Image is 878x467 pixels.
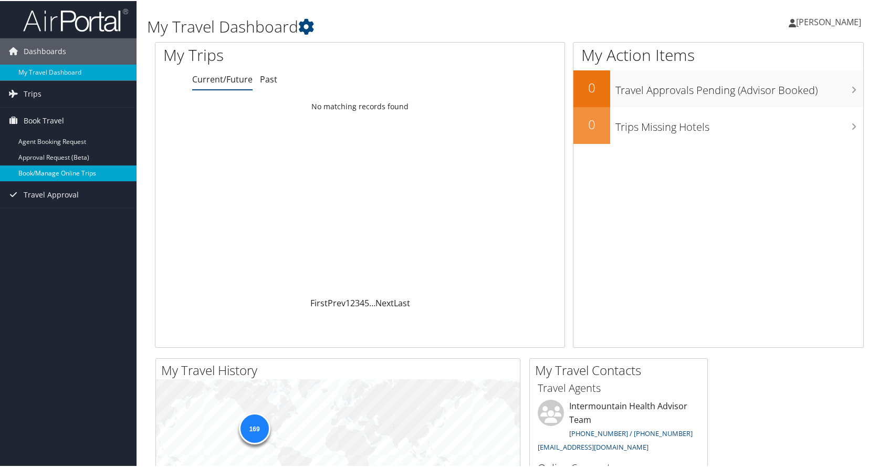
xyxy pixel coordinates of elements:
a: Past [260,72,277,84]
h2: My Travel History [161,360,520,378]
a: Last [394,296,410,308]
h2: 0 [573,115,610,132]
td: No matching records found [155,96,565,115]
a: Prev [328,296,346,308]
h2: 0 [573,78,610,96]
h3: Travel Agents [538,380,699,395]
h1: My Action Items [573,43,863,65]
img: airportal-logo.png [23,7,128,32]
li: Intermountain Health Advisor Team [532,399,705,455]
a: [EMAIL_ADDRESS][DOMAIN_NAME] [538,441,649,451]
h2: My Travel Contacts [535,360,707,378]
a: 4 [360,296,364,308]
a: 2 [350,296,355,308]
span: Book Travel [24,107,64,133]
div: 169 [238,411,270,443]
h1: My Travel Dashboard [147,15,630,37]
a: 0Travel Approvals Pending (Advisor Booked) [573,69,863,106]
a: 0Trips Missing Hotels [573,106,863,143]
h3: Travel Approvals Pending (Advisor Booked) [615,77,863,97]
a: [PHONE_NUMBER] / [PHONE_NUMBER] [569,428,693,437]
a: 5 [364,296,369,308]
a: First [310,296,328,308]
span: Trips [24,80,41,106]
span: Dashboards [24,37,66,64]
a: [PERSON_NAME] [789,5,872,37]
span: … [369,296,375,308]
h1: My Trips [163,43,386,65]
a: 1 [346,296,350,308]
h3: Trips Missing Hotels [615,113,863,133]
a: Current/Future [192,72,253,84]
a: Next [375,296,394,308]
a: 3 [355,296,360,308]
span: [PERSON_NAME] [796,15,861,27]
span: Travel Approval [24,181,79,207]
